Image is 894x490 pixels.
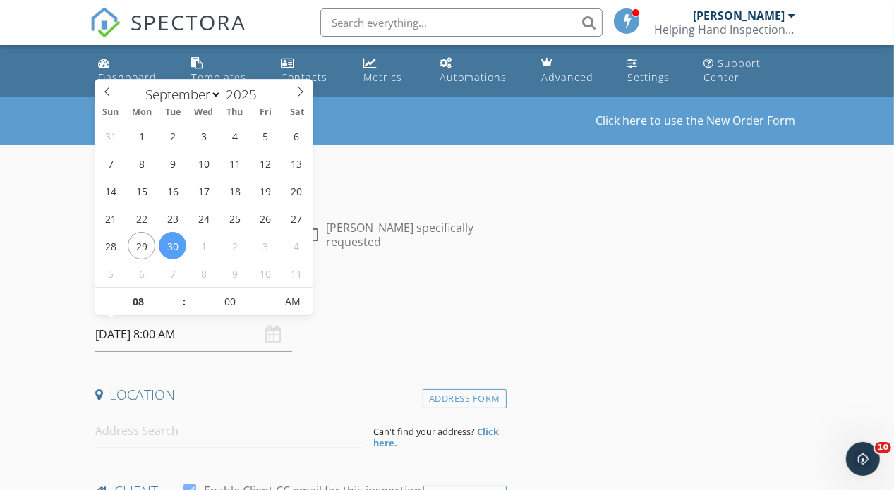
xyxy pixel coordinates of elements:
[157,108,188,117] span: Tue
[97,204,124,232] span: September 21, 2025
[281,71,327,84] div: Contacts
[275,51,347,91] a: Contacts
[92,51,174,91] a: Dashboard
[252,122,279,149] span: September 5, 2025
[221,259,248,287] span: October 9, 2025
[190,122,217,149] span: September 3, 2025
[190,177,217,204] span: September 17, 2025
[423,389,507,408] div: Address Form
[846,442,880,476] iframe: Intercom live chat
[90,7,121,38] img: The Best Home Inspection Software - Spectora
[126,108,157,117] span: Mon
[283,177,310,204] span: September 20, 2025
[191,71,246,84] div: Templates
[283,259,310,287] span: October 11, 2025
[95,386,501,404] h4: Location
[219,108,250,117] span: Thu
[693,8,785,23] div: [PERSON_NAME]
[190,149,217,177] span: September 10, 2025
[440,71,507,84] div: Automations
[128,122,155,149] span: September 1, 2025
[221,149,248,177] span: September 11, 2025
[541,71,593,84] div: Advanced
[358,51,423,91] a: Metrics
[273,288,312,316] span: Click to toggle
[95,414,362,448] input: Address Search
[252,259,279,287] span: October 10, 2025
[95,317,293,352] input: Select date
[699,51,802,91] a: Support Center
[434,51,524,91] a: Automations (Basic)
[252,204,279,232] span: September 26, 2025
[97,122,124,149] span: August 31, 2025
[536,51,610,91] a: Advanced
[128,149,155,177] span: September 8, 2025
[252,149,279,177] span: September 12, 2025
[188,108,219,117] span: Wed
[90,19,246,49] a: SPECTORA
[704,56,761,84] div: Support Center
[97,232,124,259] span: September 28, 2025
[654,23,795,37] div: Helping Hand Inspections, LLC
[596,115,796,126] a: Click here to use the New Order Form
[283,204,310,232] span: September 27, 2025
[221,204,248,232] span: September 25, 2025
[97,177,124,204] span: September 14, 2025
[98,71,157,84] div: Dashboard
[159,122,186,149] span: September 2, 2025
[128,204,155,232] span: September 22, 2025
[282,108,313,117] span: Sat
[159,204,186,232] span: September 23, 2025
[221,177,248,204] span: September 18, 2025
[875,442,891,453] span: 10
[159,177,186,204] span: September 16, 2025
[159,232,186,259] span: September 30, 2025
[320,8,603,37] input: Search everything...
[190,204,217,232] span: September 24, 2025
[373,425,475,438] span: Can't find your address?
[364,71,403,84] div: Metrics
[252,232,279,259] span: October 3, 2025
[182,288,186,316] span: :
[190,259,217,287] span: October 8, 2025
[128,177,155,204] span: September 15, 2025
[159,259,186,287] span: October 7, 2025
[190,232,217,259] span: October 1, 2025
[128,259,155,287] span: October 6, 2025
[373,425,499,449] strong: Click here.
[97,259,124,287] span: October 5, 2025
[622,51,687,91] a: Settings
[221,232,248,259] span: October 2, 2025
[283,232,310,259] span: October 4, 2025
[283,122,310,149] span: September 6, 2025
[252,177,279,204] span: September 19, 2025
[283,149,310,177] span: September 13, 2025
[186,51,264,91] a: Templates
[222,85,268,104] input: Year
[128,232,155,259] span: September 29, 2025
[628,71,670,84] div: Settings
[221,122,248,149] span: September 4, 2025
[326,221,501,249] label: [PERSON_NAME] specifically requested
[95,108,126,117] span: Sun
[250,108,282,117] span: Fri
[159,149,186,177] span: September 9, 2025
[97,149,124,177] span: September 7, 2025
[131,7,246,37] span: SPECTORA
